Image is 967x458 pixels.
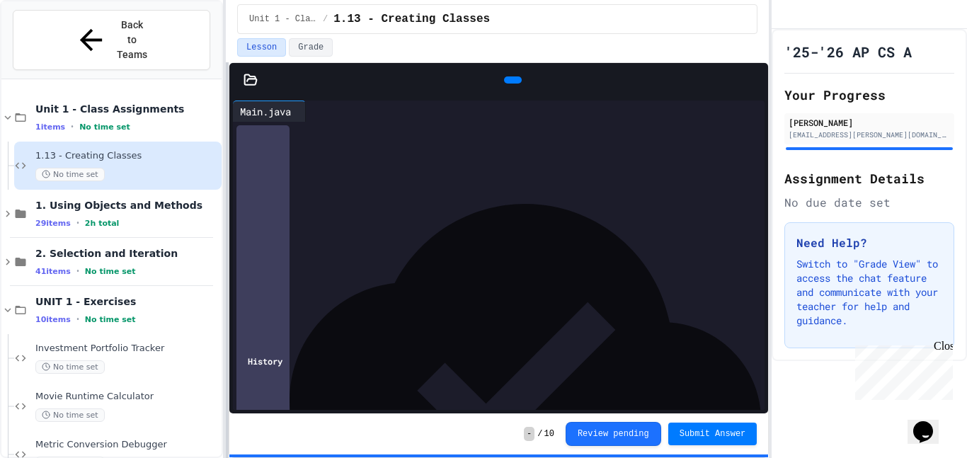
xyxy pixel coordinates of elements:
span: No time set [35,360,105,374]
span: • [76,217,79,229]
span: 1 items [35,122,65,132]
span: 2. Selection and Iteration [35,247,219,260]
button: Back to Teams [13,10,210,70]
span: Investment Portfolio Tracker [35,343,219,355]
p: Switch to "Grade View" to access the chat feature and communicate with your teacher for help and ... [796,257,942,328]
span: Back to Teams [116,18,149,62]
div: [EMAIL_ADDRESS][PERSON_NAME][DOMAIN_NAME] [789,130,950,140]
span: • [76,314,79,325]
span: No time set [79,122,130,132]
h2: Your Progress [784,85,954,105]
button: Lesson [237,38,286,57]
span: No time set [85,315,136,324]
span: 29 items [35,219,71,228]
div: Chat with us now!Close [6,6,98,90]
span: Movie Runtime Calculator [35,391,219,403]
span: Unit 1 - Class Assignments [35,103,219,115]
span: UNIT 1 - Exercises [35,295,219,308]
span: 10 items [35,315,71,324]
button: Grade [289,38,333,57]
span: Metric Conversion Debugger [35,439,219,451]
span: No time set [35,168,105,181]
span: 1.13 - Creating Classes [333,11,490,28]
div: [PERSON_NAME] [789,116,950,129]
iframe: chat widget [908,401,953,444]
span: Unit 1 - Class Assignments [249,13,317,25]
span: • [76,265,79,277]
span: 1. Using Objects and Methods [35,199,219,212]
span: No time set [85,267,136,276]
span: 1.13 - Creating Classes [35,150,219,162]
span: 2h total [85,219,120,228]
h1: '25-'26 AP CS A [784,42,912,62]
h2: Assignment Details [784,168,954,188]
span: / [323,13,328,25]
span: No time set [35,408,105,422]
span: • [71,121,74,132]
h3: Need Help? [796,234,942,251]
iframe: chat widget [849,340,953,400]
div: No due date set [784,194,954,211]
span: 41 items [35,267,71,276]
